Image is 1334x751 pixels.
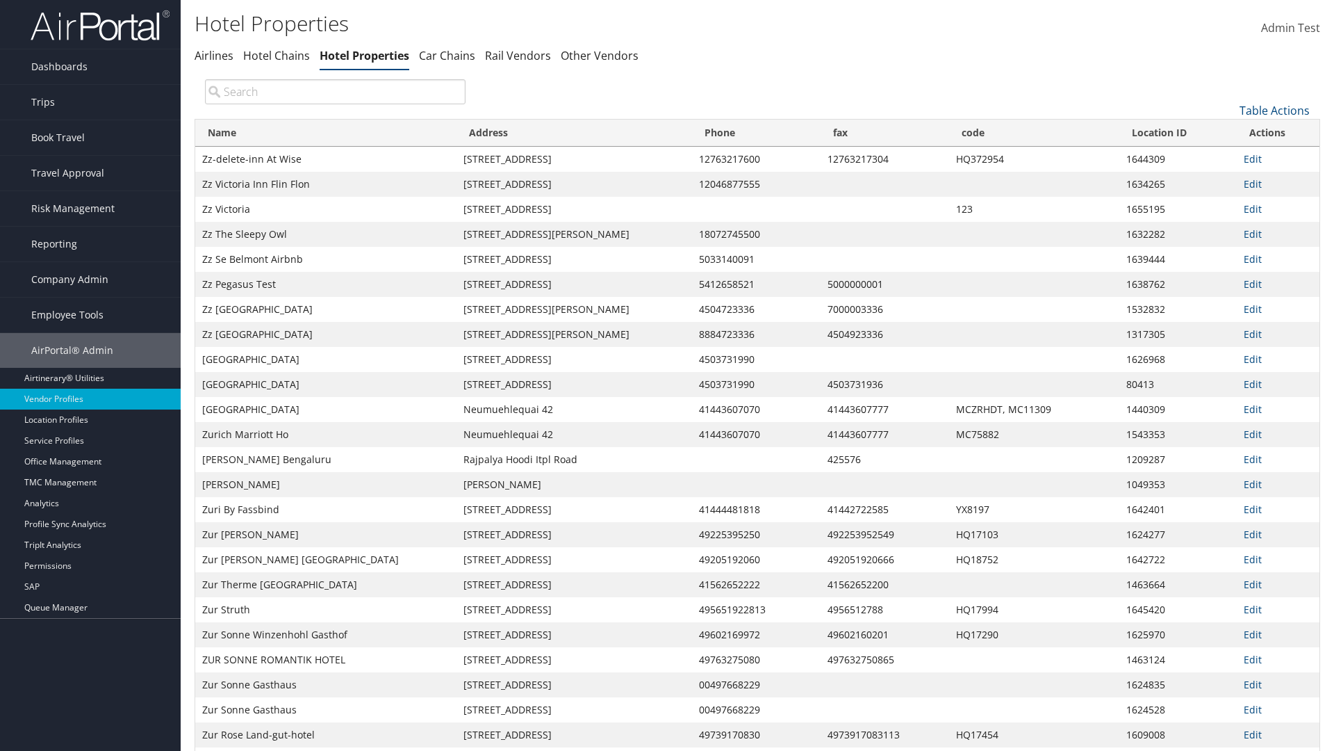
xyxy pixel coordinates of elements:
td: 4973917083113 [821,722,949,748]
td: YX8197 [949,497,1119,522]
td: [STREET_ADDRESS] [456,547,691,572]
span: Risk Management [31,191,115,226]
th: Location ID: activate to sort column ascending [1119,120,1237,147]
td: Zz Se Belmont Airbnb [195,247,456,272]
th: Phone: activate to sort column ascending [692,120,821,147]
td: Zz [GEOGRAPHIC_DATA] [195,297,456,322]
td: Zur Rose Land-gut-hotel [195,722,456,748]
td: 1209287 [1119,447,1237,472]
td: 49225395250 [692,522,821,547]
td: 41442722585 [821,497,949,522]
td: 1625970 [1119,622,1237,647]
td: [GEOGRAPHIC_DATA] [195,397,456,422]
a: Edit [1244,403,1262,416]
td: 1645420 [1119,597,1237,622]
td: 41444481818 [692,497,821,522]
td: [PERSON_NAME] Bengaluru [195,447,456,472]
td: Zur Sonne Gasthaus [195,697,456,722]
td: Zurich Marriott Ho [195,422,456,447]
td: [STREET_ADDRESS] [456,347,691,372]
td: 1632282 [1119,222,1237,247]
td: 4504723336 [692,297,821,322]
a: Edit [1244,678,1262,691]
td: [STREET_ADDRESS] [456,722,691,748]
td: Zur Sonne Winzenhohl Gasthof [195,622,456,647]
a: Rail Vendors [485,48,551,63]
td: 1655195 [1119,197,1237,222]
td: 1049353 [1119,472,1237,497]
span: Trips [31,85,55,120]
a: Edit [1244,177,1262,191]
td: MC75882 [949,422,1119,447]
td: [STREET_ADDRESS] [456,147,691,172]
td: 80413 [1119,372,1237,397]
td: Zz-delete-inn At Wise [195,147,456,172]
td: Neumuehlequai 42 [456,422,691,447]
th: Actions [1237,120,1319,147]
td: Rajpalya Hoodi Itpl Road [456,447,691,472]
td: 4504923336 [821,322,949,347]
td: [STREET_ADDRESS] [456,672,691,697]
td: Zur [PERSON_NAME] [195,522,456,547]
td: 492253952549 [821,522,949,547]
td: Zz Pegasus Test [195,272,456,297]
td: 00497668229 [692,672,821,697]
td: 8884723336 [692,322,821,347]
span: Company Admin [31,262,108,297]
a: Airlines [195,48,233,63]
td: 00497668229 [692,697,821,722]
td: Zz Victoria [195,197,456,222]
td: HQ17290 [949,622,1119,647]
td: 41443607777 [821,422,949,447]
td: 41443607777 [821,397,949,422]
a: Edit [1244,628,1262,641]
th: Name: activate to sort column ascending [195,120,456,147]
td: 4503731936 [821,372,949,397]
td: 49602169972 [692,622,821,647]
td: 4503731990 [692,372,821,397]
td: 49739170830 [692,722,821,748]
a: Edit [1244,277,1262,291]
a: Edit [1244,353,1262,366]
span: Reporting [31,227,77,261]
a: Edit [1244,202,1262,216]
a: Car Chains [419,48,475,63]
td: 123 [949,197,1119,222]
td: Zur Therme [GEOGRAPHIC_DATA] [195,572,456,597]
td: [STREET_ADDRESS] [456,247,691,272]
td: [STREET_ADDRESS] [456,647,691,672]
input: Search [205,79,466,104]
td: 5412658521 [692,272,821,297]
td: 5000000001 [821,272,949,297]
td: 1626968 [1119,347,1237,372]
span: Book Travel [31,120,85,155]
a: Edit [1244,603,1262,616]
span: Dashboards [31,49,88,84]
td: 49602160201 [821,622,949,647]
td: 1624528 [1119,697,1237,722]
td: HQ18752 [949,547,1119,572]
td: 1642722 [1119,547,1237,572]
td: 41562652222 [692,572,821,597]
td: [STREET_ADDRESS] [456,497,691,522]
td: 5033140091 [692,247,821,272]
a: Edit [1244,227,1262,241]
td: 1642401 [1119,497,1237,522]
a: Edit [1244,528,1262,541]
td: 18072745500 [692,222,821,247]
td: 1624835 [1119,672,1237,697]
td: 12763217304 [821,147,949,172]
td: 12763217600 [692,147,821,172]
a: Edit [1244,328,1262,341]
td: [STREET_ADDRESS] [456,372,691,397]
td: [STREET_ADDRESS] [456,272,691,297]
td: [STREET_ADDRESS] [456,597,691,622]
td: Zur Sonne Gasthaus [195,672,456,697]
td: 1543353 [1119,422,1237,447]
td: 495651922813 [692,597,821,622]
td: [STREET_ADDRESS][PERSON_NAME] [456,297,691,322]
td: 7000003336 [821,297,949,322]
td: [PERSON_NAME] [195,472,456,497]
td: [STREET_ADDRESS][PERSON_NAME] [456,222,691,247]
td: MCZRHDT, MC11309 [949,397,1119,422]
